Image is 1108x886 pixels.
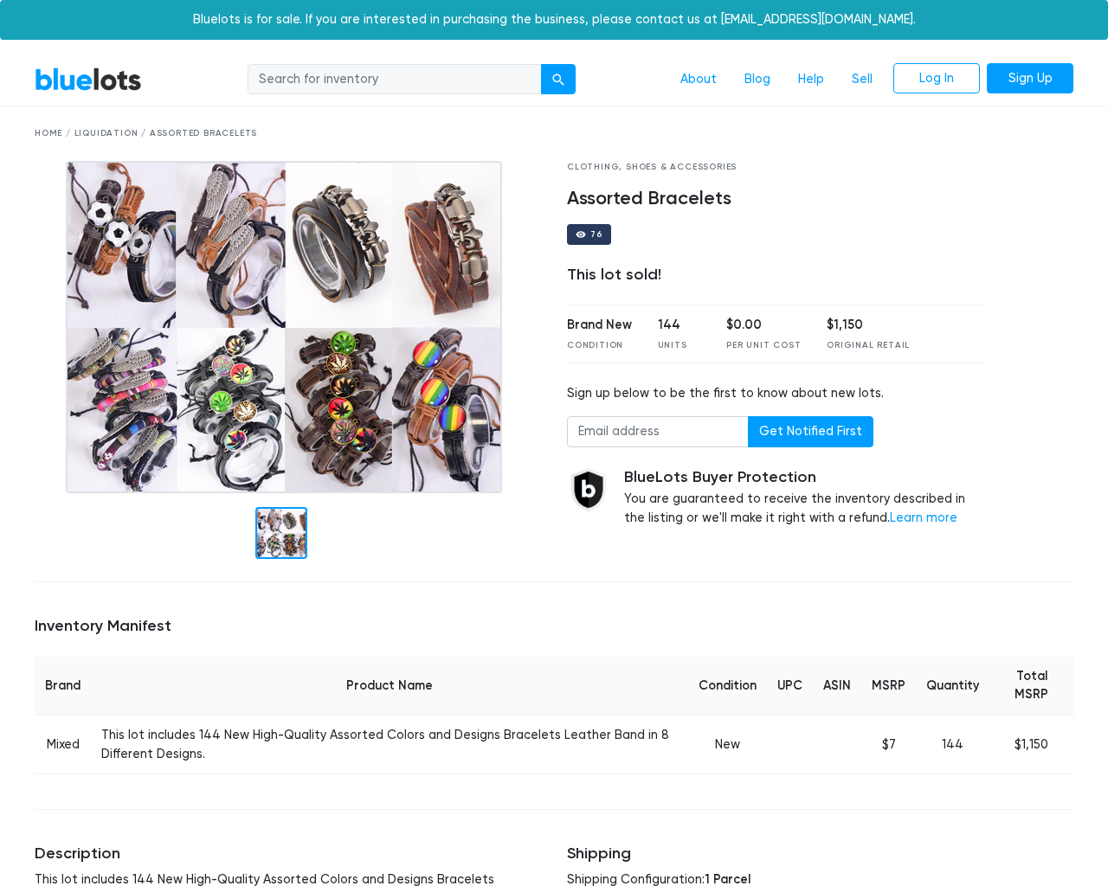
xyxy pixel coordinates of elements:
a: Sell [838,63,886,96]
th: ASIN [813,657,861,716]
th: Brand [35,657,91,716]
a: BlueLots [35,67,142,92]
h5: Description [35,844,541,864]
a: Sign Up [987,63,1073,94]
a: Log In [893,63,980,94]
div: Clothing, Shoes & Accessories [567,161,985,174]
div: $1,150 [827,316,910,335]
img: 35f8ac74-87df-4f8b-b95a-18ffdc5a7219-1747235422.png [66,161,502,493]
h5: Shipping [567,844,1073,864]
div: 76 [590,230,602,239]
a: Help [784,63,838,96]
th: MSRP [861,657,916,716]
input: Search for inventory [248,64,542,95]
td: New [688,716,767,774]
div: Units [658,339,701,352]
div: Condition [567,339,632,352]
div: Brand New [567,316,632,335]
th: Condition [688,657,767,716]
a: Learn more [890,510,957,525]
a: About [667,63,731,96]
div: Sign up below to be the first to know about new lots. [567,384,985,403]
h4: Assorted Bracelets [567,188,985,210]
input: Email address [567,416,749,447]
div: Home / Liquidation / Assorted Bracelets [35,127,1073,140]
button: Get Notified First [748,416,873,447]
td: Mixed [35,716,91,774]
div: $0.00 [726,316,801,335]
th: Quantity [916,657,989,716]
td: 144 [916,716,989,774]
h5: Inventory Manifest [35,617,1073,636]
div: 144 [658,316,701,335]
div: Per Unit Cost [726,339,801,352]
td: This lot includes 144 New High-Quality Assorted Colors and Designs Bracelets Leather Band in 8 Di... [91,716,688,774]
td: $7 [861,716,916,774]
div: Original Retail [827,339,910,352]
div: You are guaranteed to receive the inventory described in the listing or we'll make it right with ... [624,468,985,528]
th: Product Name [91,657,688,716]
a: Blog [731,63,784,96]
td: $1,150 [989,716,1073,774]
th: Total MSRP [989,657,1073,716]
img: buyer_protection_shield-3b65640a83011c7d3ede35a8e5a80bfdfaa6a97447f0071c1475b91a4b0b3d01.png [567,468,610,511]
div: This lot sold! [567,266,985,285]
th: UPC [767,657,813,716]
h5: BlueLots Buyer Protection [624,468,985,487]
